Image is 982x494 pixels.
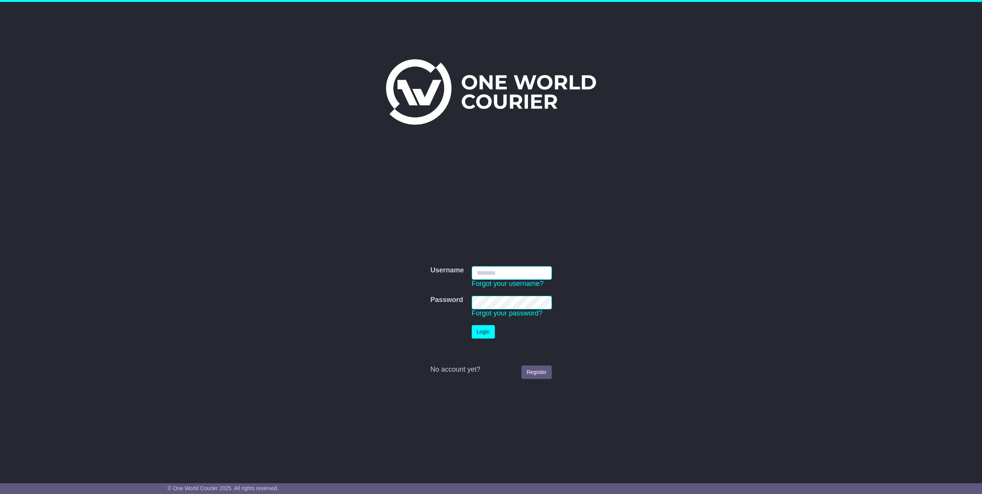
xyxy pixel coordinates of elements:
[386,59,596,125] img: One World
[521,365,551,379] a: Register
[472,309,543,317] a: Forgot your password?
[167,485,279,491] span: © One World Courier 2025. All rights reserved.
[472,280,544,287] a: Forgot your username?
[430,365,551,374] div: No account yet?
[430,266,464,275] label: Username
[430,296,463,304] label: Password
[472,325,495,339] button: Login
